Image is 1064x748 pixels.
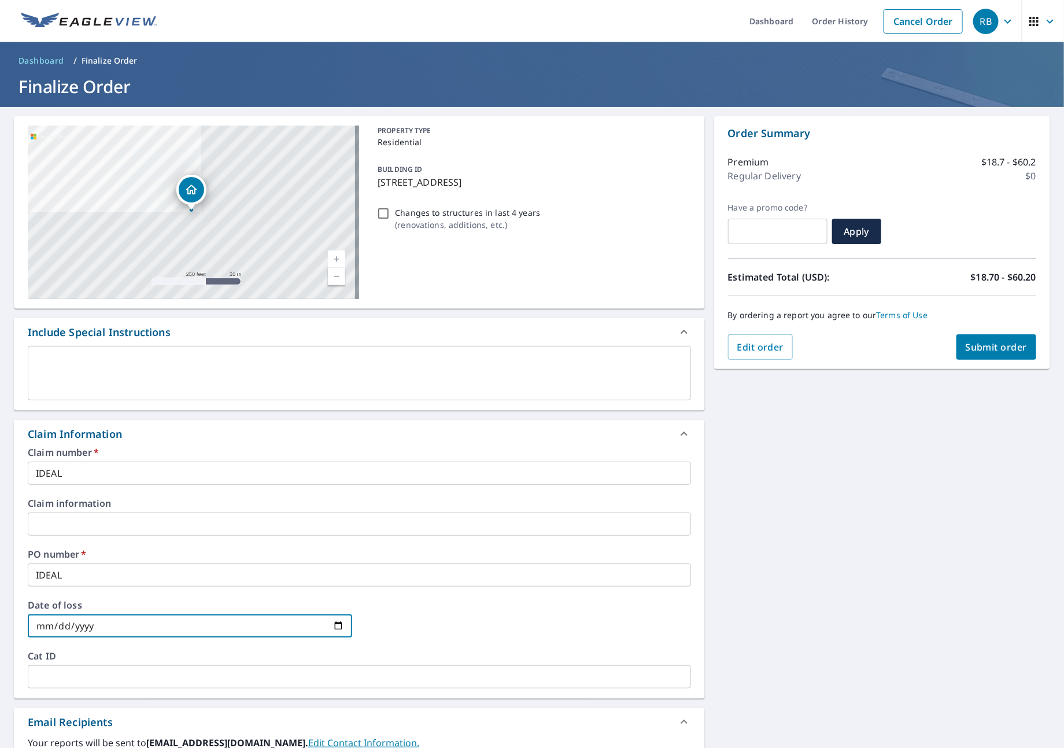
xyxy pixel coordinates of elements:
[328,250,345,268] a: Current Level 17, Zoom In
[378,164,422,174] p: BUILDING ID
[971,270,1036,284] p: $18.70 - $60.20
[728,270,882,284] p: Estimated Total (USD):
[832,219,881,244] button: Apply
[877,309,928,320] a: Terms of Use
[1026,169,1036,183] p: $0
[73,54,77,68] li: /
[378,126,686,136] p: PROPERTY TYPE
[28,426,122,442] div: Claim Information
[728,202,827,213] label: Have a promo code?
[14,420,705,448] div: Claim Information
[728,126,1036,141] p: Order Summary
[19,55,64,67] span: Dashboard
[28,448,691,457] label: Claim number
[737,341,784,353] span: Edit order
[176,175,206,211] div: Dropped pin, building 1, Residential property, 32501 NW Eagle Crest Dr Ridgefield, WA 98642
[28,600,352,610] label: Date of loss
[14,75,1050,98] h1: Finalize Order
[956,334,1037,360] button: Submit order
[14,51,69,70] a: Dashboard
[328,268,345,285] a: Current Level 17, Zoom Out
[28,714,113,730] div: Email Recipients
[728,310,1036,320] p: By ordering a report you agree to our
[884,9,963,34] a: Cancel Order
[395,207,540,219] p: Changes to structures in last 4 years
[395,219,540,231] p: ( renovations, additions, etc. )
[14,708,705,736] div: Email Recipients
[28,550,691,559] label: PO number
[966,341,1028,353] span: Submit order
[21,13,157,30] img: EV Logo
[28,651,691,661] label: Cat ID
[14,51,1050,70] nav: breadcrumb
[82,55,138,67] p: Finalize Order
[378,175,686,189] p: [STREET_ADDRESS]
[28,499,691,508] label: Claim information
[14,318,705,346] div: Include Special Instructions
[378,136,686,148] p: Residential
[981,155,1036,169] p: $18.7 - $60.2
[28,325,171,340] div: Include Special Instructions
[728,169,801,183] p: Regular Delivery
[841,225,872,238] span: Apply
[973,9,999,34] div: RB
[728,334,793,360] button: Edit order
[728,155,769,169] p: Premium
